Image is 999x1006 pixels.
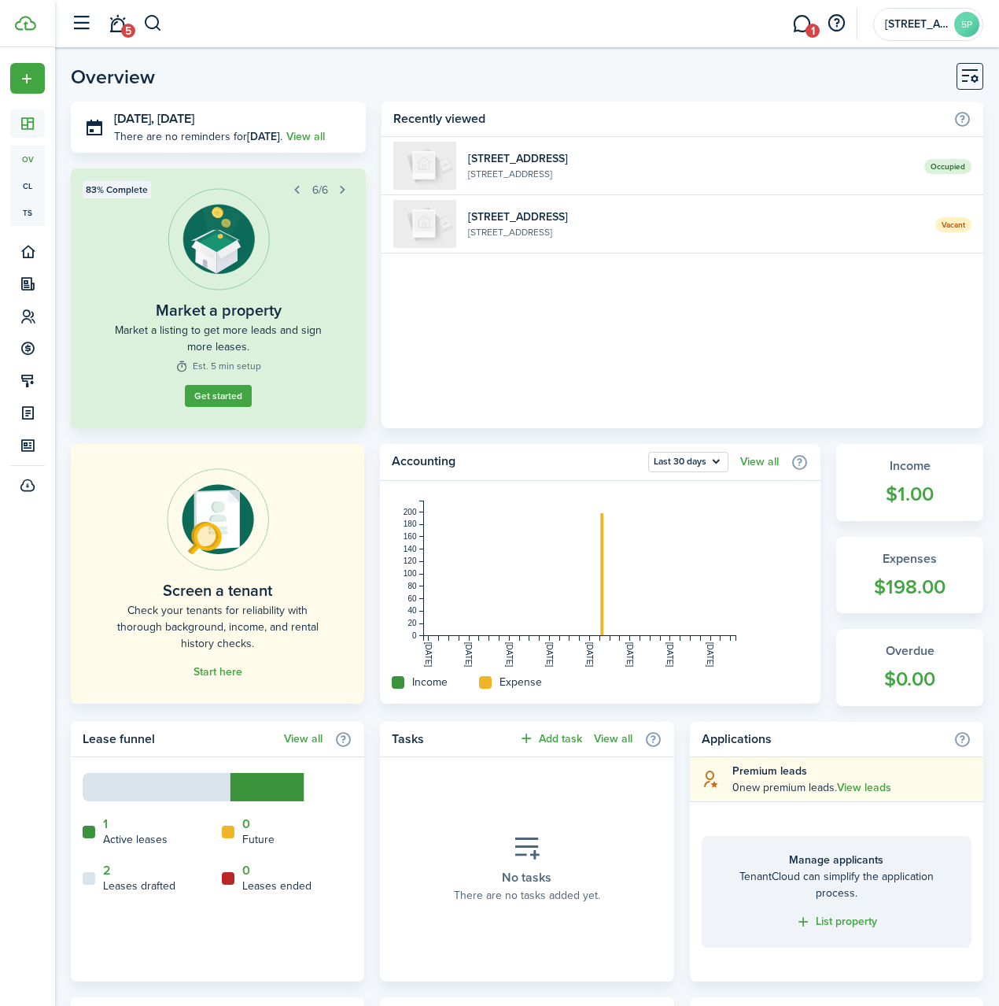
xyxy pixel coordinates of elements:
home-placeholder-description: Check your tenants for reliability with thorough background, income, and rental history checks. [106,602,329,652]
placeholder-title: No tasks [502,868,551,887]
img: 1 [393,200,456,248]
a: Start here [194,666,242,679]
tspan: 160 [404,532,417,541]
img: 9 [393,142,456,190]
button: Prev step [286,179,308,201]
a: ts [10,199,45,226]
widget-stats-count: $1.00 [852,479,968,509]
a: Get started [185,385,252,407]
widget-step-time: Est. 5 min setup [175,359,261,373]
tspan: [DATE] [465,642,474,668]
avatar-text: 5P [954,12,979,37]
home-widget-title: Accounting [392,452,640,472]
tspan: [DATE] [425,642,433,668]
button: Last 30 days [648,452,728,472]
tspan: [DATE] [545,642,554,668]
explanation-description: 0 new premium leads . [732,779,971,796]
widget-step-title: Market a property [156,298,282,322]
header-page-title: Overview [71,67,155,87]
img: TenantCloud [15,16,36,31]
a: View all [740,456,779,468]
a: Messaging [787,4,817,44]
home-widget-title: Expense [499,674,542,690]
span: 1 [805,24,820,38]
home-widget-title: Leases ended [242,878,311,894]
a: 1 [103,817,108,831]
tspan: 200 [404,508,417,516]
tspan: 80 [408,582,418,590]
tspan: [DATE] [625,642,634,668]
tspan: [DATE] [706,642,715,668]
span: 83% Complete [86,183,148,197]
button: Add task [518,730,582,748]
tspan: 180 [404,520,417,528]
tspan: 120 [404,557,417,565]
home-widget-title: Applications [702,730,946,749]
a: View all [286,128,325,145]
tspan: 20 [408,619,418,627]
button: Open menu [10,63,45,94]
widget-step-description: Market a listing to get more leads and sign more leases. [106,322,330,355]
img: Online payments [167,468,269,571]
h3: [DATE], [DATE] [114,109,354,129]
span: Vacant [935,217,971,232]
button: Customise [957,63,983,90]
a: cl [10,172,45,199]
home-widget-title: Lease funnel [83,730,276,749]
tspan: [DATE] [666,642,675,668]
a: 2 [103,864,111,878]
placeholder-description: There are no tasks added yet. [454,887,600,904]
p: There are no reminders for . [114,128,282,145]
a: View all [284,733,323,745]
a: ov [10,146,45,172]
button: Next step [332,179,354,201]
widget-list-item-title: [STREET_ADDRESS] [468,150,912,167]
button: Open menu [648,452,728,472]
span: Occupied [924,159,971,174]
button: Search [143,10,163,37]
home-placeholder-description: TenantCloud can simplify the application process. [717,868,956,901]
a: 0 [242,864,250,878]
home-widget-title: Income [412,674,448,690]
a: Overdue$0.00 [836,629,983,706]
button: Open sidebar [66,9,96,39]
tspan: 140 [404,545,417,553]
a: Income$1.00 [836,444,983,521]
explanation-title: Premium leads [732,763,971,779]
b: [DATE] [247,128,280,145]
home-widget-title: Future [242,831,275,848]
span: 553 Pacific Street LLC [885,19,948,30]
home-widget-title: Leases drafted [103,878,175,894]
tspan: [DATE] [585,642,594,668]
tspan: 40 [408,606,418,615]
widget-stats-title: Income [852,457,968,475]
home-widget-title: Recently viewed [393,109,946,128]
i: soft [702,770,721,788]
widget-list-item-description: [STREET_ADDRESS] [468,225,923,239]
widget-list-item-description: [STREET_ADDRESS] [468,167,912,181]
widget-stats-count: $198.00 [852,572,968,602]
a: View all [594,733,632,745]
widget-stats-count: $0.00 [852,664,968,694]
tspan: 100 [404,569,417,578]
home-widget-title: Tasks [392,730,510,749]
img: Listing [168,188,270,290]
button: Open resource center [823,10,850,37]
a: Notifications [102,4,132,44]
home-placeholder-title: Manage applicants [717,852,956,868]
widget-list-item-title: [STREET_ADDRESS] [468,209,923,225]
a: Expenses$198.00 [836,537,983,614]
tspan: 60 [408,594,418,603]
a: View leads [837,782,891,794]
a: List property [795,913,877,931]
tspan: 0 [412,631,417,640]
span: 6/6 [312,182,328,198]
home-widget-title: Active leases [103,831,168,848]
home-placeholder-title: Screen a tenant [163,579,272,602]
tspan: [DATE] [505,642,514,668]
a: 0 [242,817,250,831]
widget-stats-title: Expenses [852,549,968,568]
